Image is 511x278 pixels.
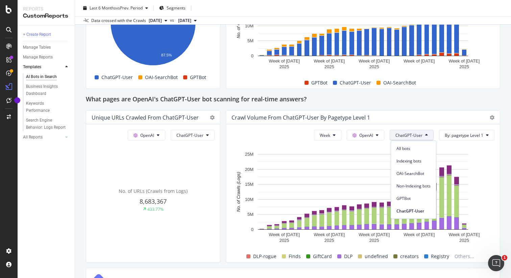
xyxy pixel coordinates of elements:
[23,64,41,71] div: Templates
[23,44,70,51] a: Manage Tables
[23,44,51,51] div: Manage Tables
[26,83,65,97] div: Business Insights Dashboard
[502,255,507,260] span: 1
[400,252,419,260] span: creators
[245,152,253,157] text: 25M
[23,31,51,38] div: + Create Report
[245,167,253,172] text: 20M
[176,132,203,138] span: ChatGPT-User
[314,232,345,237] text: Week of [DATE]
[175,17,199,25] button: [DATE]
[26,83,70,97] a: Business Insights Dashboard
[445,132,483,138] span: By: pagetype Level 1
[26,73,70,80] a: AI Bots in Search
[439,130,494,141] button: By: pagetype Level 1
[14,97,20,103] div: Tooltip anchor
[23,54,70,61] a: Manage Reports
[404,58,435,64] text: Week of [DATE]
[251,227,253,232] text: 0
[324,64,334,69] text: 2025
[232,151,494,245] svg: A chart.
[404,232,435,237] text: Week of [DATE]
[324,238,334,243] text: 2025
[314,58,345,64] text: Week of [DATE]
[369,64,379,69] text: 2025
[279,64,289,69] text: 2025
[448,58,480,64] text: Week of [DATE]
[488,255,504,271] iframe: Intercom live chat
[395,132,422,138] span: ChatGPT-User
[119,188,188,194] span: No. of URLs (Crawls from Logs)
[23,134,43,141] div: All Reports
[247,212,253,217] text: 5M
[320,132,330,138] span: Week
[236,172,241,212] text: No. of Crawls (Logs)
[26,100,64,114] div: Keywords Performance
[26,100,70,114] a: Keywords Performance
[23,134,63,141] a: All Reports
[314,130,341,141] button: Week
[178,18,191,24] span: 2025 Feb. 20th
[90,5,116,11] span: Last 6 Months
[396,158,431,164] span: Indexing bots
[167,5,186,11] span: Segments
[86,94,500,105] div: What pages are OpenAI's ChatGPT-User bot scanning for real-time answers?
[253,252,276,260] span: DLP-rogue
[86,110,220,262] div: Unique URLs Crawled from ChatGPT-UserOpenAIChatGPT-UserNo. of URLs (Crawls from Logs)8,683,367433...
[279,238,289,243] text: 2025
[269,232,300,237] text: Week of [DATE]
[26,117,70,131] a: Search Engine Behavior: Logs Report
[92,114,199,121] div: Unique URLs Crawled from ChatGPT-User
[23,5,69,12] div: Reports
[459,64,469,69] text: 2025
[383,79,416,87] span: OAI-SearchBot
[26,117,66,131] div: Search Engine Behavior: Logs Report
[140,197,167,205] span: 8,683,367
[390,130,434,141] button: ChatGPT-User
[448,232,480,237] text: Week of [DATE]
[146,17,170,25] button: [DATE]
[116,5,143,11] span: vs Prev. Period
[452,252,477,260] span: Others...
[289,252,301,260] span: Finds
[170,17,175,23] span: vs
[344,252,352,260] span: DLP
[359,58,390,64] text: Week of [DATE]
[347,130,384,141] button: OpenAI
[251,53,253,58] text: 0
[311,79,327,87] span: GPTBot
[365,252,388,260] span: undefined
[80,3,151,14] button: Last 6 MonthsvsPrev. Period
[226,110,500,262] div: Crawl Volume from ChatGPT-User by pagetype Level 1WeekOpenAIChatGPT-UserBy: pagetype Level 1A cha...
[313,252,332,260] span: GiftCard
[23,64,63,71] a: Templates
[396,208,431,214] span: ChatGPT-User
[245,23,253,28] text: 10M
[232,114,370,121] div: Crawl Volume from ChatGPT-User by pagetype Level 1
[245,197,253,202] text: 10M
[431,252,449,260] span: Registry
[23,31,70,38] a: + Create Report
[359,232,390,237] text: Week of [DATE]
[269,58,300,64] text: Week of [DATE]
[23,12,69,20] div: CustomReports
[369,238,379,243] text: 2025
[459,238,469,243] text: 2025
[396,146,431,152] span: All bots
[140,132,154,138] span: OpenAI
[171,130,215,141] button: ChatGPT-User
[396,196,431,202] span: GPTBot
[396,171,431,177] span: OAI-SearchBot
[156,3,188,14] button: Segments
[245,182,253,187] text: 15M
[247,39,253,44] text: 5M
[190,73,206,81] span: GPTBot
[128,130,165,141] button: OpenAI
[359,132,373,138] span: OpenAI
[26,73,57,80] div: AI Bots in Search
[149,18,162,24] span: 2025 Sep. 8th
[340,79,371,87] span: ChatGPT-User
[91,18,146,24] div: Data crossed with the Crawls
[23,54,53,61] div: Manage Reports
